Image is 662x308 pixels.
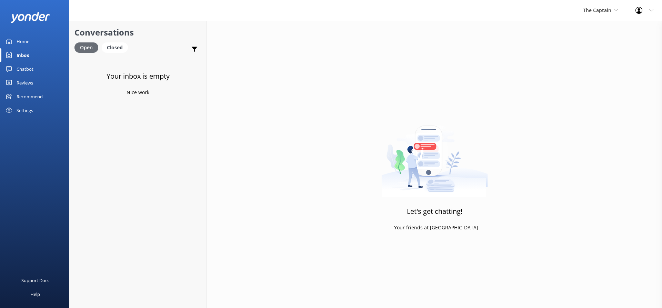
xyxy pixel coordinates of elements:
a: Closed [102,43,131,51]
div: Open [74,42,98,53]
div: Home [17,34,29,48]
div: Closed [102,42,128,53]
h3: Let's get chatting! [407,206,462,217]
span: The Captain [583,7,611,13]
div: Settings [17,103,33,117]
div: Inbox [17,48,29,62]
div: Recommend [17,90,43,103]
p: Nice work [127,89,149,96]
h3: Your inbox is empty [107,71,170,82]
div: Help [30,287,40,301]
img: yonder-white-logo.png [10,12,50,23]
h2: Conversations [74,26,201,39]
p: - Your friends at [GEOGRAPHIC_DATA] [391,224,478,231]
div: Support Docs [21,274,49,287]
img: artwork of a man stealing a conversation from at giant smartphone [381,111,488,197]
div: Reviews [17,76,33,90]
div: Chatbot [17,62,33,76]
a: Open [74,43,102,51]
